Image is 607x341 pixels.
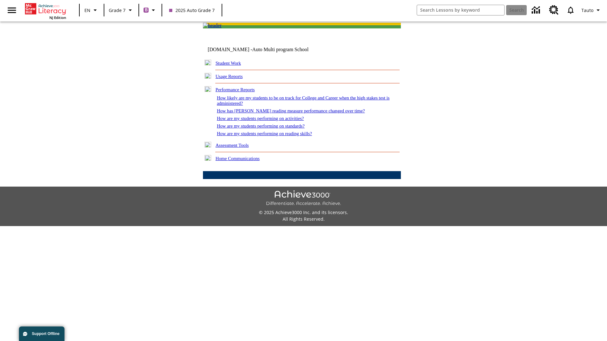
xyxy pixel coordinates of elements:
[216,74,243,79] a: Usage Reports
[252,47,309,52] nobr: Auto Multi program School
[205,86,211,92] img: minus.gif
[217,95,389,106] a: How likely are my students to be on track for College and Career when the high stakes test is adm...
[217,108,365,113] a: How has [PERSON_NAME] reading measure performance changed over time?
[205,73,211,79] img: plus.gif
[145,6,148,14] span: B
[216,143,249,148] a: Assessment Tools
[545,2,562,19] a: Resource Center, Will open in new tab
[82,4,102,16] button: Language: EN, Select a language
[205,142,211,147] img: plus.gif
[141,4,160,16] button: Boost Class color is purple. Change class color
[417,5,504,15] input: search field
[216,61,241,66] a: Student Work
[217,123,305,129] a: How are my students performing on standards?
[84,7,90,14] span: EN
[205,60,211,65] img: plus.gif
[25,2,66,20] div: Home
[208,47,324,52] td: [DOMAIN_NAME] -
[217,116,304,121] a: How are my students performing on activities?
[266,190,341,206] img: Achieve3000 Differentiate Accelerate Achieve
[216,87,255,92] a: Performance Reports
[19,326,64,341] button: Support Offline
[109,7,126,14] span: Grade 7
[581,7,593,14] span: Tauto
[216,156,260,161] a: Home Communications
[49,15,66,20] span: NJ Edition
[217,131,312,136] a: How are my students performing on reading skills?
[3,1,21,20] button: Open side menu
[169,7,215,14] span: 2025 Auto Grade 7
[205,155,211,161] img: plus.gif
[203,23,222,28] img: header
[32,332,59,336] span: Support Offline
[106,4,137,16] button: Grade: Grade 7, Select a grade
[579,4,604,16] button: Profile/Settings
[528,2,545,19] a: Data Center
[562,2,579,18] a: Notifications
